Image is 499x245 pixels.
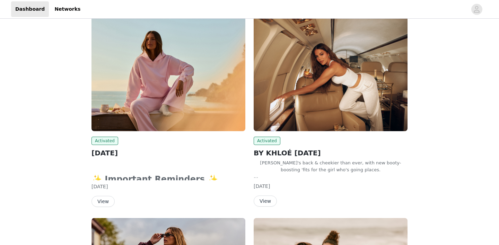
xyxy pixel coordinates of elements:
span: [DATE] [91,184,108,189]
a: Networks [50,1,85,17]
a: Dashboard [11,1,49,17]
strong: ✨ Important Reminders ✨ [91,174,222,184]
div: avatar [473,4,480,15]
img: Fabletics [91,16,245,131]
h2: BY KHLOÉ [DATE] [254,148,408,158]
h2: [DATE] [91,148,245,158]
a: View [91,199,115,204]
a: View [254,199,277,204]
button: View [91,196,115,207]
span: Activated [254,137,280,145]
span: Activated [91,137,118,145]
img: Fabletics [254,16,408,131]
span: [DATE] [254,183,270,189]
p: [PERSON_NAME]'s back & cheekier than ever, with new booty-boosting 'fits for the girl who's going... [254,160,408,173]
button: View [254,196,277,207]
